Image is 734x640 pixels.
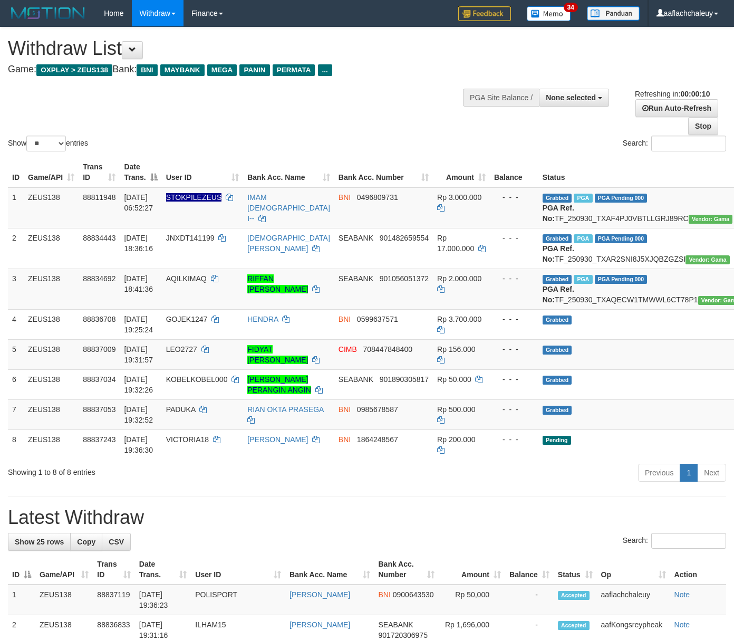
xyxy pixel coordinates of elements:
span: Grabbed [543,346,572,355]
label: Search: [623,533,726,549]
span: JNXDT141199 [166,234,215,242]
div: - - - [494,273,534,284]
img: Button%20Memo.svg [527,6,571,21]
span: GOJEK1247 [166,315,208,323]
span: Grabbed [543,406,572,415]
td: 2 [8,228,24,269]
span: Accepted [558,621,590,630]
div: - - - [494,374,534,385]
td: ZEUS138 [35,585,93,615]
span: Vendor URL: https://trx31.1velocity.biz [689,215,733,224]
span: Rp 50.000 [437,375,471,384]
th: Action [670,555,726,585]
th: Game/API: activate to sort column ascending [24,157,79,187]
span: MAYBANK [160,64,205,76]
div: - - - [494,434,534,445]
th: Amount: activate to sort column ascending [439,555,505,585]
span: Copy [77,538,95,546]
span: Vendor URL: https://trx31.1velocity.biz [685,255,730,264]
span: 88837034 [83,375,115,384]
div: PGA Site Balance / [463,89,539,107]
span: KOBELKOBEL000 [166,375,228,384]
span: Rp 3.700.000 [437,315,481,323]
span: 34 [564,3,578,12]
a: Run Auto-Refresh [635,99,718,117]
a: RIAN OKTA PRASEGA [247,405,323,414]
a: [DEMOGRAPHIC_DATA][PERSON_NAME] [247,234,330,253]
span: [DATE] 18:36:16 [124,234,153,253]
span: Copy 901890305817 to clipboard [380,375,429,384]
span: Nama rekening ada tanda titik/strip, harap diedit [166,193,222,202]
span: Copy 901056051372 to clipboard [380,274,429,283]
span: MEGA [207,64,237,76]
a: Next [697,464,726,482]
span: PADUKA [166,405,196,414]
span: Copy 0496809731 to clipboard [357,193,398,202]
span: SEABANK [339,375,373,384]
span: Rp 17.000.000 [437,234,474,253]
a: Copy [70,533,102,551]
a: Show 25 rows [8,533,71,551]
div: - - - [494,404,534,415]
th: Status: activate to sort column ascending [554,555,597,585]
span: Copy 0599637571 to clipboard [357,315,398,323]
span: Grabbed [543,275,572,284]
td: 88837119 [93,585,134,615]
span: CSV [109,538,124,546]
span: Rp 156.000 [437,345,475,354]
span: BNI [339,405,351,414]
a: Note [674,590,690,599]
span: Copy 0900643530 to clipboard [393,590,434,599]
span: [DATE] 19:32:26 [124,375,153,394]
span: Marked by aafsolysreylen [574,275,592,284]
td: ZEUS138 [24,309,79,339]
span: PGA Pending [595,194,648,203]
td: [DATE] 19:36:23 [135,585,191,615]
th: User ID: activate to sort column ascending [191,555,285,585]
span: Refreshing in: [635,90,710,98]
h4: Game: Bank: [8,64,479,75]
a: [PERSON_NAME] [289,620,350,629]
div: - - - [494,192,534,203]
span: ... [318,64,332,76]
th: Balance [490,157,538,187]
span: Grabbed [543,316,572,324]
th: Bank Acc. Name: activate to sort column ascending [285,555,374,585]
h1: Withdraw List [8,38,479,59]
td: 7 [8,399,24,429]
td: Rp 50,000 [439,585,505,615]
td: ZEUS138 [24,269,79,309]
span: BNI [137,64,157,76]
td: 4 [8,309,24,339]
td: aaflachchaleuy [597,585,670,615]
span: BNI [339,193,351,202]
td: POLISPORT [191,585,285,615]
td: 6 [8,369,24,399]
a: 1 [680,464,698,482]
span: [DATE] 06:52:27 [124,193,153,212]
td: ZEUS138 [24,369,79,399]
div: - - - [494,233,534,243]
span: [DATE] 18:41:36 [124,274,153,293]
th: Op: activate to sort column ascending [597,555,670,585]
b: PGA Ref. No: [543,285,574,304]
a: [PERSON_NAME] [247,435,308,444]
span: PERMATA [273,64,315,76]
input: Search: [651,136,726,151]
span: Grabbed [543,194,572,203]
th: Trans ID: activate to sort column ascending [93,555,134,585]
span: [DATE] 19:32:52 [124,405,153,424]
span: BNI [339,315,351,323]
th: Amount: activate to sort column ascending [433,157,490,187]
img: Feedback.jpg [458,6,511,21]
th: Trans ID: activate to sort column ascending [79,157,120,187]
label: Show entries [8,136,88,151]
td: 1 [8,585,35,615]
th: Bank Acc. Name: activate to sort column ascending [243,157,334,187]
span: Copy 1864248567 to clipboard [357,435,398,444]
td: ZEUS138 [24,187,79,228]
a: HENDRA [247,315,278,323]
span: PGA Pending [595,275,648,284]
a: CSV [102,533,131,551]
th: ID [8,157,24,187]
